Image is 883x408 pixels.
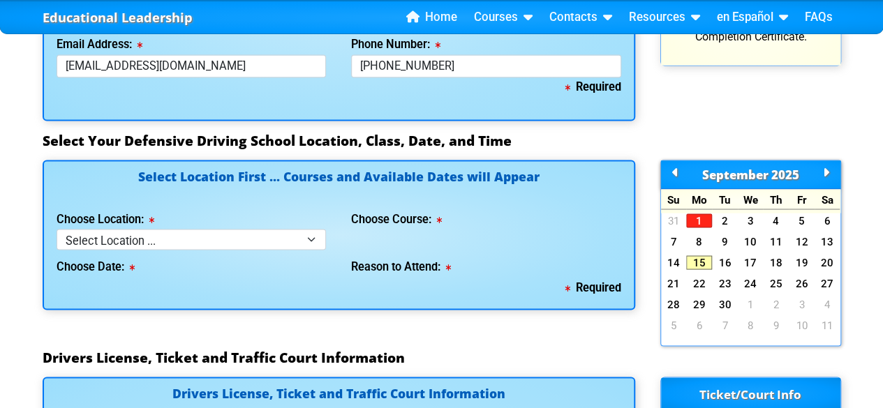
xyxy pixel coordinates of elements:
a: 7 [661,234,687,248]
a: 11 [763,234,789,248]
a: 7 [712,318,738,332]
input: myname@domain.com [57,54,327,77]
a: Resources [623,7,706,28]
a: 2 [712,213,738,227]
a: 28 [661,297,687,311]
label: Reason to Attend: [351,261,451,272]
span: September [702,166,769,182]
a: 13 [815,234,840,248]
a: 6 [815,213,840,227]
a: 3 [738,213,764,227]
a: 1 [738,297,764,311]
a: Courses [468,7,538,28]
a: 20 [815,255,840,269]
a: en Español [711,7,794,28]
h4: Drivers License, Ticket and Traffic Court Information [57,387,621,402]
label: Choose Location: [57,213,154,225]
a: 3 [789,297,815,311]
div: Tu [712,189,738,209]
a: 5 [661,318,687,332]
input: Where we can reach you [351,54,621,77]
a: 23 [712,276,738,290]
a: 22 [686,276,712,290]
a: FAQs [799,7,838,28]
label: Choose Course: [351,213,442,225]
a: 31 [661,213,687,227]
label: Phone Number: [351,39,440,50]
a: 26 [789,276,815,290]
a: 25 [763,276,789,290]
a: 10 [789,318,815,332]
a: 21 [661,276,687,290]
a: 15 [686,255,712,269]
a: 24 [738,276,764,290]
a: 5 [789,213,815,227]
label: Choose Date: [57,261,135,272]
a: 14 [661,255,687,269]
a: 8 [738,318,764,332]
a: 16 [712,255,738,269]
a: 9 [763,318,789,332]
a: Contacts [544,7,618,28]
a: 4 [763,213,789,227]
a: 29 [686,297,712,311]
h3: Drivers License, Ticket and Traffic Court Information [43,349,841,365]
a: 2 [763,297,789,311]
a: 19 [789,255,815,269]
span: 2025 [771,166,799,182]
a: 4 [815,297,840,311]
div: We [738,189,764,209]
div: Sa [815,189,840,209]
a: Educational Leadership [43,6,193,29]
b: Required [565,80,621,93]
a: 18 [763,255,789,269]
a: 9 [712,234,738,248]
h3: Select Your Defensive Driving School Location, Class, Date, and Time [43,132,841,149]
div: Th [763,189,789,209]
a: 27 [815,276,840,290]
a: Home [401,7,463,28]
a: 12 [789,234,815,248]
a: 17 [738,255,764,269]
div: Mo [686,189,712,209]
h4: Select Location First ... Courses and Available Dates will Appear [57,170,621,199]
a: 30 [712,297,738,311]
a: 11 [815,318,840,332]
a: 6 [686,318,712,332]
label: Email Address: [57,39,142,50]
div: Su [661,189,687,209]
div: Fr [789,189,815,209]
a: 10 [738,234,764,248]
a: 1 [686,213,712,227]
b: Required [565,280,621,294]
a: 8 [686,234,712,248]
